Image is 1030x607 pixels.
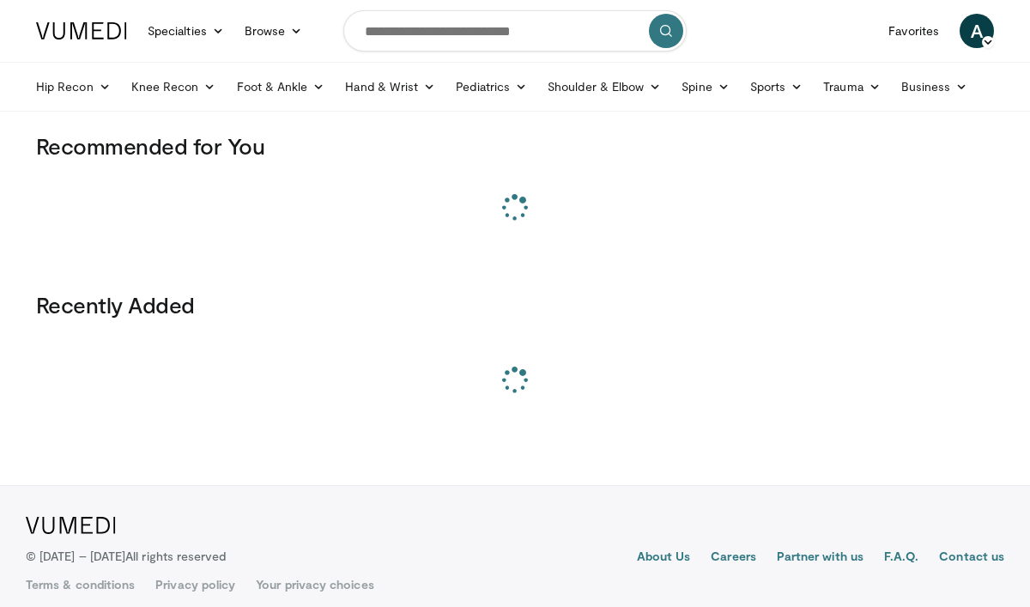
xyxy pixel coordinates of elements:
a: F.A.Q. [884,548,918,568]
img: VuMedi Logo [26,517,116,534]
a: Privacy policy [155,576,235,593]
a: Foot & Ankle [227,70,336,104]
a: Sports [740,70,814,104]
a: About Us [637,548,691,568]
a: Hand & Wrist [335,70,445,104]
h3: Recently Added [36,291,994,319]
a: Pediatrics [445,70,537,104]
a: Hip Recon [26,70,121,104]
a: Specialties [137,14,234,48]
input: Search topics, interventions [343,10,687,52]
a: Browse [234,14,313,48]
a: Partner with us [777,548,863,568]
a: Careers [711,548,756,568]
a: Knee Recon [121,70,227,104]
h3: Recommended for You [36,132,994,160]
img: VuMedi Logo [36,22,127,39]
a: Your privacy choices [256,576,373,593]
a: Contact us [939,548,1004,568]
a: Business [891,70,978,104]
a: Terms & conditions [26,576,135,593]
a: Favorites [878,14,949,48]
p: © [DATE] – [DATE] [26,548,227,565]
a: A [960,14,994,48]
a: Spine [671,70,739,104]
span: All rights reserved [125,549,226,563]
a: Shoulder & Elbow [537,70,671,104]
a: Trauma [813,70,891,104]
